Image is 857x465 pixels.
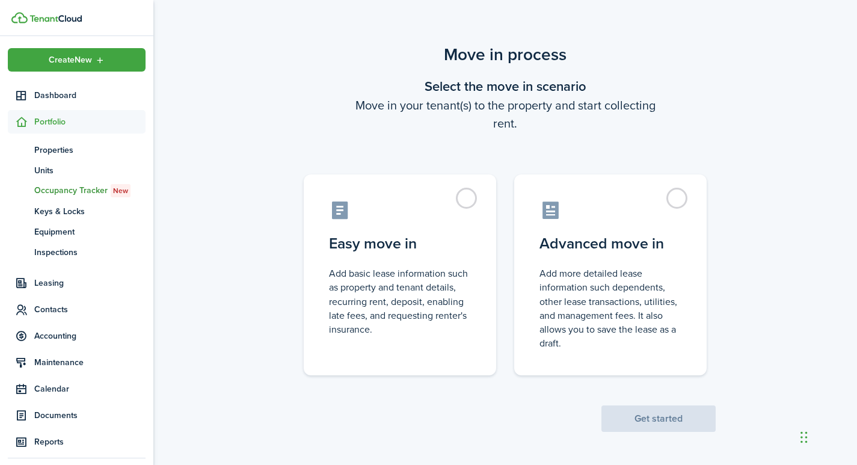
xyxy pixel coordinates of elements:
[8,180,146,201] a: Occupancy TrackerNew
[34,277,146,289] span: Leasing
[34,383,146,395] span: Calendar
[49,56,92,64] span: Create New
[11,12,28,23] img: TenantCloud
[8,430,146,454] a: Reports
[539,233,681,254] control-radio-card-title: Advanced move in
[34,330,146,342] span: Accounting
[8,201,146,221] a: Keys & Locks
[113,185,128,196] span: New
[329,266,471,336] control-radio-card-description: Add basic lease information such as property and tenant details, recurring rent, deposit, enablin...
[34,89,146,102] span: Dashboard
[8,84,146,107] a: Dashboard
[295,96,716,132] wizard-step-header-description: Move in your tenant(s) to the property and start collecting rent.
[539,266,681,350] control-radio-card-description: Add more detailed lease information such dependents, other lease transactions, utilities, and man...
[34,303,146,316] span: Contacts
[29,15,82,22] img: TenantCloud
[8,242,146,262] a: Inspections
[295,42,716,67] scenario-title: Move in process
[34,115,146,128] span: Portfolio
[34,144,146,156] span: Properties
[34,184,146,197] span: Occupancy Tracker
[800,419,808,455] div: Drag
[295,76,716,96] wizard-step-header-title: Select the move in scenario
[34,164,146,177] span: Units
[34,226,146,238] span: Equipment
[8,140,146,160] a: Properties
[34,409,146,422] span: Documents
[329,233,471,254] control-radio-card-title: Easy move in
[657,335,857,465] iframe: Chat Widget
[8,160,146,180] a: Units
[34,436,146,448] span: Reports
[34,246,146,259] span: Inspections
[34,205,146,218] span: Keys & Locks
[8,48,146,72] button: Open menu
[34,356,146,369] span: Maintenance
[8,221,146,242] a: Equipment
